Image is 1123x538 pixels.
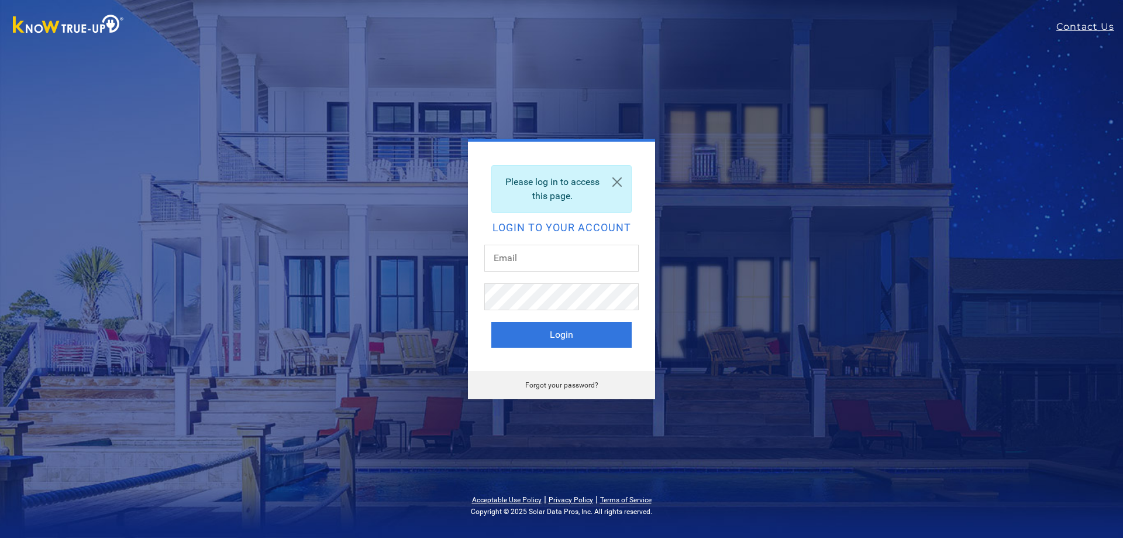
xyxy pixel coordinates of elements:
[549,496,593,504] a: Privacy Policy
[1056,20,1123,34] a: Contact Us
[525,381,598,389] a: Forgot your password?
[595,494,598,505] span: |
[603,166,631,198] a: Close
[7,12,130,39] img: Know True-Up
[491,222,632,233] h2: Login to your account
[544,494,546,505] span: |
[491,165,632,213] div: Please log in to access this page.
[484,245,639,272] input: Email
[491,322,632,348] button: Login
[600,496,652,504] a: Terms of Service
[472,496,542,504] a: Acceptable Use Policy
